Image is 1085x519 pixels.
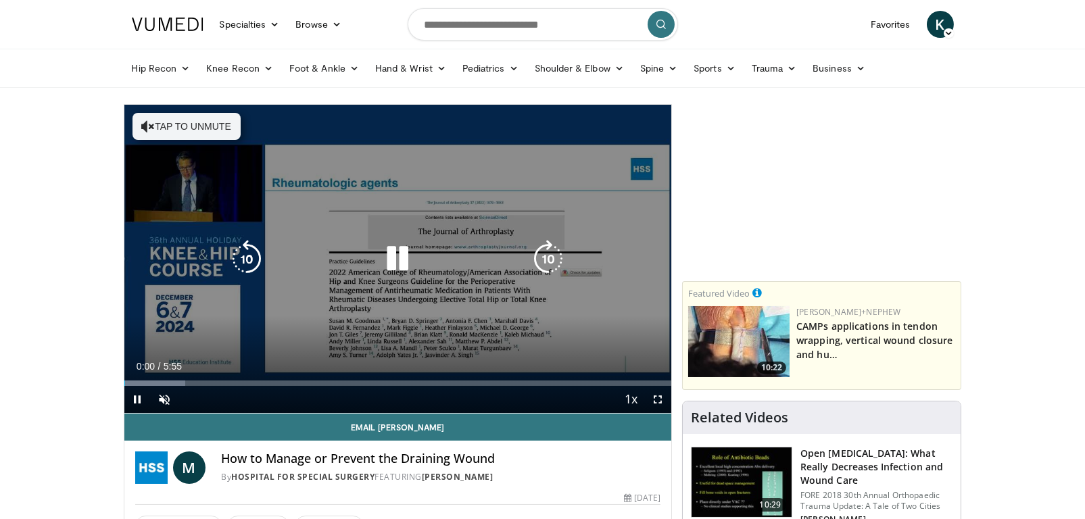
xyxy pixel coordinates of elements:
[124,105,672,414] video-js: Video Player
[212,11,288,38] a: Specialties
[691,410,788,426] h4: Related Videos
[222,451,661,466] h4: How to Manage or Prevent the Draining Wound
[124,386,151,413] button: Pause
[796,320,953,361] a: CAMPs applications in tendon wrapping, vertical wound closure and hu…
[800,490,953,512] p: FORE 2018 30th Annual Orthopaedic Trauma Update: A Tale of Two Cities
[124,414,672,441] a: Email [PERSON_NAME]
[800,447,953,487] h3: Open [MEDICAL_DATA]: What Really Decreases Infection and Wound Care
[804,55,873,82] a: Business
[158,361,161,372] span: /
[198,55,281,82] a: Knee Recon
[408,8,678,41] input: Search topics, interventions
[132,113,241,140] button: Tap to unmute
[164,361,182,372] span: 5:55
[796,306,900,318] a: [PERSON_NAME]+Nephew
[137,361,155,372] span: 0:00
[685,55,744,82] a: Sports
[644,386,671,413] button: Fullscreen
[232,471,375,483] a: Hospital for Special Surgery
[454,55,527,82] a: Pediatrics
[624,492,660,504] div: [DATE]
[124,380,672,386] div: Progress Bar
[688,306,790,377] a: 10:22
[927,11,954,38] a: K
[757,362,786,374] span: 10:22
[527,55,632,82] a: Shoulder & Elbow
[688,306,790,377] img: 2677e140-ee51-4d40-a5f5-4f29f195cc19.150x105_q85_crop-smart_upscale.jpg
[132,18,203,31] img: VuMedi Logo
[124,55,199,82] a: Hip Recon
[222,471,661,483] div: By FEATURING
[135,451,168,484] img: Hospital for Special Surgery
[281,55,367,82] a: Foot & Ankle
[754,498,787,512] span: 10:29
[721,104,923,273] iframe: Advertisement
[367,55,454,82] a: Hand & Wrist
[173,451,206,484] a: M
[422,471,493,483] a: [PERSON_NAME]
[617,386,644,413] button: Playback Rate
[688,287,750,299] small: Featured Video
[863,11,919,38] a: Favorites
[744,55,805,82] a: Trauma
[151,386,178,413] button: Unmute
[632,55,685,82] a: Spine
[692,447,792,518] img: ded7be61-cdd8-40fc-98a3-de551fea390e.150x105_q85_crop-smart_upscale.jpg
[287,11,349,38] a: Browse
